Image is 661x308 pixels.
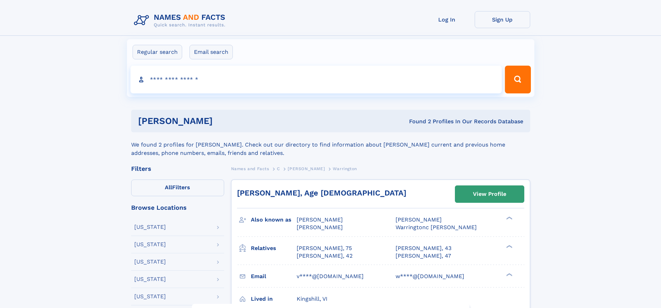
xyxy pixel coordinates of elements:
span: Kingshill, VI [297,295,328,302]
div: View Profile [473,186,506,202]
span: [PERSON_NAME] [297,224,343,231]
div: Filters [131,166,224,172]
h3: Also known as [251,214,297,226]
span: [PERSON_NAME] [297,216,343,223]
a: Sign Up [475,11,530,28]
a: [PERSON_NAME] [288,164,325,173]
button: Search Button [505,66,531,93]
div: [US_STATE] [134,259,166,265]
div: Browse Locations [131,205,224,211]
span: Warringtonc [PERSON_NAME] [396,224,477,231]
div: Found 2 Profiles In Our Records Database [311,118,523,125]
a: Names and Facts [231,164,269,173]
h3: Lived in [251,293,297,305]
label: Regular search [133,45,182,59]
span: C [277,166,280,171]
input: search input [130,66,502,93]
h3: Email [251,270,297,282]
label: Email search [189,45,233,59]
a: [PERSON_NAME], 47 [396,252,451,260]
div: [US_STATE] [134,294,166,299]
div: ❯ [505,216,513,220]
span: [PERSON_NAME] [288,166,325,171]
a: [PERSON_NAME], 42 [297,252,353,260]
h3: Relatives [251,242,297,254]
div: [US_STATE] [134,242,166,247]
a: [PERSON_NAME], 43 [396,244,451,252]
h1: [PERSON_NAME] [138,117,311,125]
div: [US_STATE] [134,224,166,230]
a: [PERSON_NAME], Age [DEMOGRAPHIC_DATA] [237,189,406,197]
div: ❯ [505,244,513,249]
span: All [165,184,172,191]
a: [PERSON_NAME], 75 [297,244,352,252]
div: We found 2 profiles for [PERSON_NAME]. Check out our directory to find information about [PERSON_... [131,132,530,157]
div: [US_STATE] [134,276,166,282]
div: ❯ [505,272,513,277]
img: Logo Names and Facts [131,11,231,30]
a: View Profile [455,186,524,202]
a: C [277,164,280,173]
label: Filters [131,180,224,196]
span: Warrington [333,166,357,171]
span: [PERSON_NAME] [396,216,442,223]
a: Log In [419,11,475,28]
